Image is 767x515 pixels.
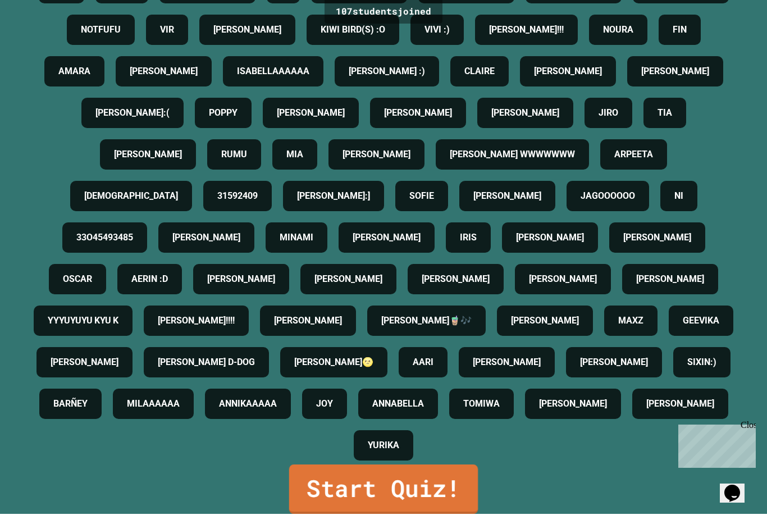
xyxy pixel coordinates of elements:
[289,466,478,515] a: Start Quiz!
[280,232,313,245] h4: MINAMI
[158,357,255,370] h4: [PERSON_NAME] D-DOG
[160,24,174,38] h4: VIR
[219,398,277,412] h4: ANNIKAAAAA
[53,398,88,412] h4: BARÑEY
[413,357,433,370] h4: AARI
[81,24,121,38] h4: NOTFUFU
[127,398,180,412] h4: MILAAAAAA
[424,24,450,38] h4: VIVI :)
[316,398,333,412] h4: JOY
[114,149,182,162] h4: [PERSON_NAME]
[314,274,382,287] h4: [PERSON_NAME]
[409,190,434,204] h4: SOFIE
[464,66,495,79] h4: CLAIRE
[539,398,607,412] h4: [PERSON_NAME]
[529,274,597,287] h4: [PERSON_NAME]
[603,24,633,38] h4: NOURA
[237,66,309,79] h4: ISABELLAAAAAA
[516,232,584,245] h4: [PERSON_NAME]
[217,190,258,204] h4: 31592409
[489,24,564,38] h4: [PERSON_NAME]!!!
[172,232,240,245] h4: [PERSON_NAME]
[297,190,370,204] h4: [PERSON_NAME]:]
[158,315,235,329] h4: [PERSON_NAME]!!!!
[4,4,77,71] div: Chat with us now!Close
[58,66,90,79] h4: AMARA
[95,107,170,121] h4: [PERSON_NAME]:(
[463,398,500,412] h4: TOMIWA
[491,107,559,121] h4: [PERSON_NAME]
[534,66,602,79] h4: [PERSON_NAME]
[353,232,421,245] h4: [PERSON_NAME]
[658,107,672,121] h4: TIA
[581,190,635,204] h4: JAGOOOOOO
[286,149,303,162] h4: MIA
[130,66,198,79] h4: [PERSON_NAME]
[76,232,133,245] h4: 33O45493485
[618,315,643,329] h4: MAXZ
[349,66,425,79] h4: [PERSON_NAME] :)
[720,470,756,504] iframe: chat widget
[473,190,541,204] h4: [PERSON_NAME]
[84,190,178,204] h4: [DEMOGRAPHIC_DATA]
[646,398,714,412] h4: [PERSON_NAME]
[221,149,247,162] h4: RUMU
[422,274,490,287] h4: [PERSON_NAME]
[384,107,452,121] h4: [PERSON_NAME]
[63,274,92,287] h4: OSCAR
[51,357,118,370] h4: [PERSON_NAME]
[209,107,238,121] h4: POPPY
[614,149,653,162] h4: ARPEETA
[511,315,579,329] h4: [PERSON_NAME]
[343,149,410,162] h4: [PERSON_NAME]
[207,274,275,287] h4: [PERSON_NAME]
[213,24,281,38] h4: [PERSON_NAME]
[674,421,756,469] iframe: chat widget
[641,66,709,79] h4: [PERSON_NAME]
[277,107,345,121] h4: [PERSON_NAME]
[460,232,477,245] h4: IRIS
[673,24,687,38] h4: FIN
[372,398,424,412] h4: ANNABELLA
[674,190,683,204] h4: NI
[623,232,691,245] h4: [PERSON_NAME]
[321,24,385,38] h4: KIWI BIRD(S) :O
[381,315,472,329] h4: [PERSON_NAME]🧋🎶
[274,315,342,329] h4: [PERSON_NAME]
[683,315,719,329] h4: GEEVIKA
[294,357,373,370] h4: [PERSON_NAME]🌝
[48,315,118,329] h4: YYYUYUYU KYU K
[368,440,399,453] h4: YURIKA
[580,357,648,370] h4: [PERSON_NAME]
[636,274,704,287] h4: [PERSON_NAME]
[599,107,618,121] h4: JIRO
[131,274,168,287] h4: AERIN :D
[450,149,575,162] h4: [PERSON_NAME] WWWWWWW
[687,357,716,370] h4: SIXIN:)
[473,357,541,370] h4: [PERSON_NAME]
